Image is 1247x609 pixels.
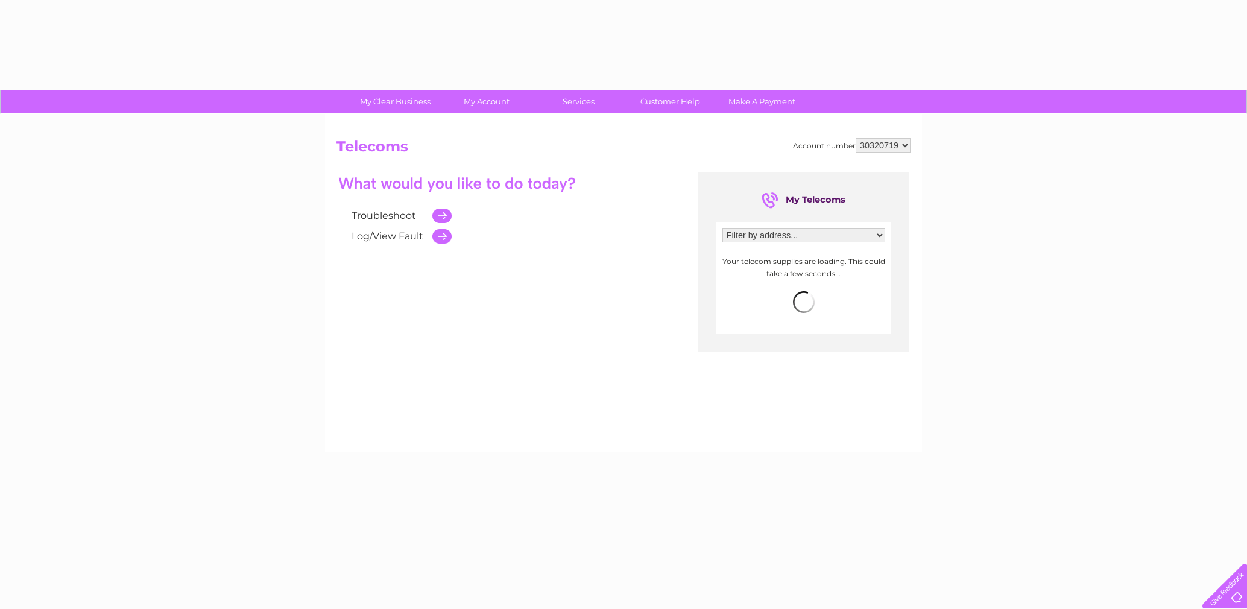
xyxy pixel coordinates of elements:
div: Account number [793,138,911,153]
a: Customer Help [620,90,720,113]
img: loading [793,291,815,313]
div: My Telecoms [762,191,846,210]
a: Services [529,90,628,113]
h2: Telecoms [336,138,911,161]
a: My Account [437,90,537,113]
a: Make A Payment [712,90,812,113]
a: My Clear Business [346,90,445,113]
a: Log/View Fault [352,230,423,242]
p: Your telecom supplies are loading. This could take a few seconds... [722,256,885,279]
a: Troubleshoot [352,210,416,221]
